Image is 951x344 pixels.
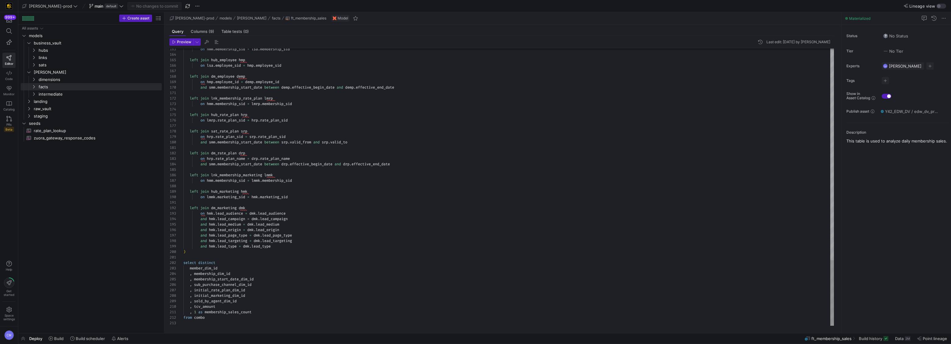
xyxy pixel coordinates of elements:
div: 180 [169,139,176,145]
span: = [247,118,249,123]
span: Model [338,16,348,20]
span: Tags [846,79,877,83]
div: 182 [169,150,176,156]
span: . [256,134,258,139]
div: Press SPACE to select this row. [21,25,162,32]
div: Press SPACE to select this row. [21,127,162,134]
span: Point lineage [923,336,947,341]
span: membership_sid [215,178,245,183]
span: ft_membership_sales [291,16,326,20]
span: (9) [209,30,214,33]
span: left [190,173,198,177]
span: business_vault [34,40,161,47]
img: https://storage.googleapis.com/y42-prod-data-exchange/images/uAsz27BndGEK0hZWDFeOjoxA7jCwgK9jE472... [6,3,12,9]
button: Build scheduler [68,333,108,344]
span: No Status [883,33,908,38]
a: Monitor [2,83,16,98]
span: on [200,178,205,183]
span: hmk [252,195,258,199]
span: facts [272,16,280,20]
img: No status [883,33,888,38]
span: Get started [4,289,14,297]
button: ft_membership_sales [284,15,328,22]
span: valid_to [330,140,347,145]
button: Build [46,333,66,344]
span: hub_rate_plan [211,112,239,117]
button: Help [2,258,16,274]
span: rate_plan_lookup​​​​​​ [34,127,155,134]
button: Preview [169,38,193,46]
span: smm [209,162,215,167]
div: Press SPACE to select this row. [21,105,162,112]
span: drp [343,162,349,167]
span: membership_start_date [217,85,262,90]
span: lmrp [252,101,260,106]
div: 174 [169,107,176,112]
span: left [190,74,198,79]
span: rate_plan_sid [215,134,243,139]
span: . [258,156,260,161]
div: 176 [169,118,176,123]
a: https://storage.googleapis.com/y42-prod-data-exchange/images/uAsz27BndGEK0hZWDFeOjoxA7jCwgK9jE472... [2,1,16,11]
span: main [95,4,103,9]
span: hrp [207,134,213,139]
span: . [213,101,215,106]
div: Press SPACE to select this row. [21,47,162,54]
span: = [245,211,247,216]
span: hmm [207,178,213,183]
span: . [258,216,260,221]
span: lead_audience [215,211,243,216]
span: join [200,112,209,117]
a: Catalog [2,98,16,114]
div: 178 [169,128,176,134]
button: Build history [856,333,891,344]
div: 999+ [4,15,16,20]
span: Preview [177,40,191,44]
span: Experts [846,64,877,68]
span: (0) [243,30,249,33]
span: . [260,101,262,106]
span: hubs [39,47,161,54]
span: left [190,96,198,101]
div: 175 [169,112,176,118]
div: 166 [169,63,176,68]
span: = [245,134,247,139]
span: between [264,140,279,145]
span: and [200,140,207,145]
span: Data [895,336,904,341]
span: drp [281,162,288,167]
span: Editor [5,62,13,65]
span: . [215,140,217,145]
span: links [39,54,161,61]
span: demp [237,74,245,79]
span: between [264,85,279,90]
img: No tier [883,49,888,54]
span: join [200,129,209,134]
span: lead_campaign [260,216,288,221]
span: dm_employee [211,74,234,79]
div: 167 [169,68,176,74]
span: Code [5,77,13,81]
span: srp [241,129,247,134]
span: Status [846,34,877,38]
span: zuora_gateway_response_codes​​​​​​ [34,135,155,142]
button: No tierNo Tier [882,47,905,55]
span: [PERSON_NAME]-prod [175,16,214,20]
div: 170 [169,85,176,90]
span: Y42_EDW_DV / edw_dv_prod_main / FT_MEMBERSHIP_SALES [885,109,939,114]
span: smm [209,85,215,90]
div: 171 [169,90,176,96]
span: lnk_membership_marketing [211,173,262,177]
button: models [218,15,233,22]
span: rate_plan_sid [258,134,286,139]
div: 168 [169,74,176,79]
span: lmrp [207,118,215,123]
span: hmp [247,63,254,68]
span: membership_sid [215,101,245,106]
span: employee_id [256,79,279,84]
span: and [335,162,341,167]
span: left [190,129,198,134]
div: Last edit: [DATE] by [PERSON_NAME] [766,40,830,44]
span: srp [281,140,288,145]
span: dm_rate_plan [211,151,237,156]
